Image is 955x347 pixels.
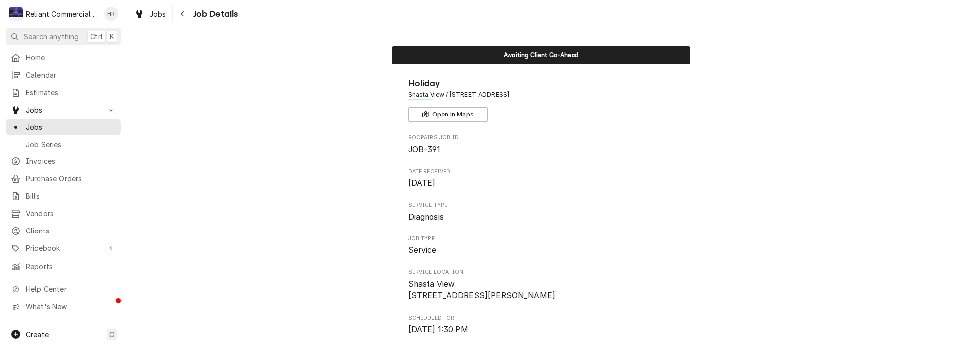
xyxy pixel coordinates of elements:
span: Job Type [408,244,674,256]
span: Awaiting Client Go-Ahead [504,52,578,58]
div: Job Type [408,235,674,256]
span: Help Center [26,284,115,294]
span: JOB-391 [408,145,441,154]
span: Service Type [408,211,674,223]
div: Reliant Commercial Appliance Repair LLC's Avatar [9,7,23,21]
div: HR [104,7,118,21]
span: Job Details [191,7,238,21]
span: [DATE] 1:30 PM [408,325,468,334]
a: Jobs [6,119,121,135]
a: Go to Pricebook [6,240,121,256]
span: Roopairs Job ID [408,134,674,142]
div: Reliant Commercial Appliance Repair LLC [26,9,99,19]
span: [DATE] [408,178,436,188]
a: Go to Help Center [6,281,121,297]
span: Reports [26,261,116,272]
div: Service Type [408,201,674,223]
span: Diagnosis [408,212,444,222]
span: Jobs [26,122,116,132]
span: Pricebook [26,243,101,253]
span: Jobs [26,105,101,115]
span: Jobs [149,9,166,19]
span: Calendar [26,70,116,80]
span: Service [408,245,437,255]
a: Bills [6,188,121,204]
a: Go to What's New [6,298,121,315]
span: Service Type [408,201,674,209]
span: Shasta View [STREET_ADDRESS][PERSON_NAME] [408,279,556,301]
span: Date Received [408,177,674,189]
a: Job Series [6,136,121,153]
span: Scheduled For [408,314,674,322]
a: Jobs [130,6,170,22]
a: Calendar [6,67,121,83]
div: Roopairs Job ID [408,134,674,155]
span: C [109,329,114,340]
a: Home [6,49,121,66]
a: Invoices [6,153,121,169]
a: Vendors [6,205,121,222]
span: What's New [26,301,115,312]
span: Bills [26,191,116,201]
span: Roopairs Job ID [408,144,674,156]
span: Name [408,77,674,90]
span: Address [408,90,674,99]
span: Ctrl [90,31,103,42]
span: Job Type [408,235,674,243]
span: Clients [26,226,116,236]
div: Date Received [408,168,674,189]
button: Navigate back [175,6,191,22]
span: Scheduled For [408,324,674,336]
span: Job Series [26,139,116,150]
span: Date Received [408,168,674,176]
div: Service Location [408,268,674,302]
a: Purchase Orders [6,170,121,187]
button: Open in Maps [408,107,488,122]
span: Service Location [408,268,674,276]
span: Estimates [26,87,116,98]
span: Service Location [408,278,674,302]
span: Vendors [26,208,116,219]
a: Go to Jobs [6,102,121,118]
a: Clients [6,223,121,239]
div: Status [392,46,690,64]
span: Purchase Orders [26,173,116,184]
div: Client Information [408,77,674,122]
button: Search anythingCtrlK [6,28,121,45]
a: Estimates [6,84,121,101]
span: K [110,31,114,42]
div: Scheduled For [408,314,674,336]
a: Reports [6,258,121,275]
span: Invoices [26,156,116,166]
span: Search anything [24,31,79,42]
div: Heath Reed's Avatar [104,7,118,21]
span: Create [26,330,49,339]
div: R [9,7,23,21]
span: Home [26,52,116,63]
